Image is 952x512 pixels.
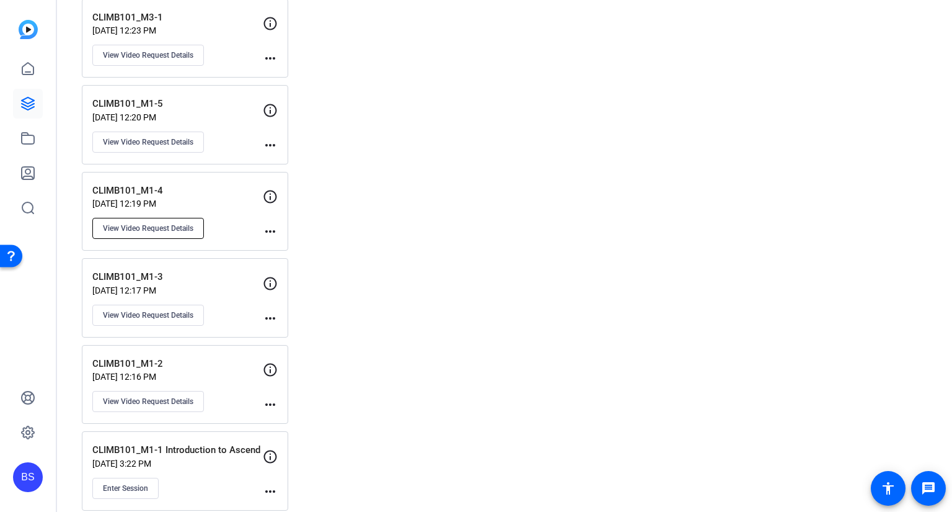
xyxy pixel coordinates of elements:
mat-icon: message [921,481,936,496]
p: CLIMB101_M1-1 Introduction to Ascend [92,443,263,457]
p: CLIMB101_M1-5 [92,97,263,111]
p: CLIMB101_M1-3 [92,270,263,284]
div: BS [13,462,43,492]
p: CLIMB101_M3-1 [92,11,263,25]
button: View Video Request Details [92,218,204,239]
button: View Video Request Details [92,132,204,153]
span: View Video Request Details [103,50,193,60]
span: View Video Request Details [103,310,193,320]
mat-icon: more_horiz [263,138,278,153]
button: Enter Session [92,478,159,499]
span: View Video Request Details [103,223,193,233]
p: [DATE] 3:22 PM [92,459,263,469]
mat-icon: more_horiz [263,484,278,499]
button: View Video Request Details [92,391,204,412]
button: View Video Request Details [92,305,204,326]
mat-icon: more_horiz [263,224,278,239]
button: View Video Request Details [92,45,204,66]
p: [DATE] 12:16 PM [92,372,263,382]
span: Enter Session [103,483,148,493]
p: [DATE] 12:19 PM [92,199,263,209]
img: blue-gradient.svg [19,20,38,39]
span: View Video Request Details [103,137,193,147]
mat-icon: more_horiz [263,397,278,412]
p: [DATE] 12:20 PM [92,112,263,122]
p: CLIMB101_M1-2 [92,357,263,371]
span: View Video Request Details [103,397,193,406]
p: CLIMB101_M1-4 [92,184,263,198]
mat-icon: more_horiz [263,311,278,326]
p: [DATE] 12:17 PM [92,285,263,295]
mat-icon: accessibility [881,481,896,496]
mat-icon: more_horiz [263,51,278,66]
p: [DATE] 12:23 PM [92,25,263,35]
